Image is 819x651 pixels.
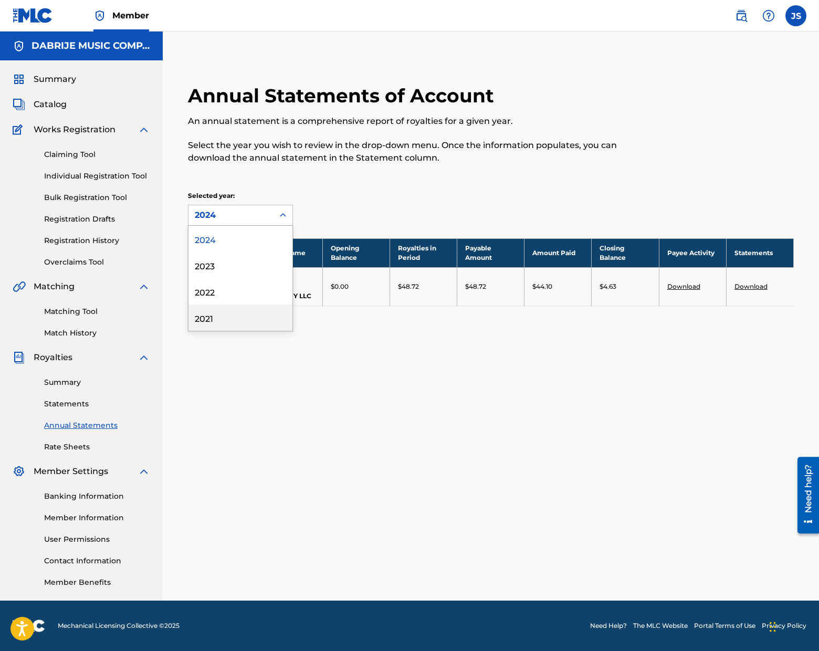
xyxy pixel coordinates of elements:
span: Member Settings [34,465,108,478]
a: Download [734,282,768,290]
a: Rate Sheets [44,442,150,453]
img: Top Rightsholder [93,9,106,22]
img: Works Registration [13,123,26,136]
img: help [762,9,775,22]
img: expand [138,465,150,478]
a: Download [667,282,700,290]
p: $48.72 [465,282,486,291]
img: search [735,9,748,22]
img: Royalties [13,351,25,364]
div: Drag [770,611,776,643]
span: Catalog [34,98,67,111]
a: Member Benefits [44,577,150,588]
a: User Permissions [44,534,150,545]
a: The MLC Website [633,621,688,631]
th: Payable Amount [457,238,524,267]
img: MLC Logo [13,8,53,23]
p: $4.63 [600,282,616,291]
a: Bulk Registration Tool [44,192,150,203]
a: CatalogCatalog [13,98,67,111]
a: Member Information [44,512,150,523]
th: Amount Paid [524,238,592,267]
div: 2024 [195,209,267,222]
span: Summary [34,73,76,86]
div: 2021 [188,304,292,331]
img: Catalog [13,98,25,111]
span: Royalties [34,351,72,364]
a: Matching Tool [44,306,150,317]
span: Mechanical Licensing Collective © 2025 [58,621,180,631]
p: $44.10 [532,282,552,291]
span: Matching [34,280,75,293]
a: Registration Drafts [44,214,150,225]
a: Summary [44,377,150,388]
th: Payee Activity [659,238,726,267]
iframe: Chat Widget [766,601,819,651]
a: Overclaims Tool [44,257,150,268]
a: Banking Information [44,491,150,502]
a: Claiming Tool [44,149,150,160]
a: Contact Information [44,555,150,566]
a: Registration History [44,235,150,246]
a: Statements [44,398,150,409]
p: Selected year: [188,191,293,201]
a: Individual Registration Tool [44,171,150,182]
a: Need Help? [590,621,627,631]
img: expand [138,280,150,293]
h2: Annual Statements of Account [188,84,499,108]
p: Select the year you wish to review in the drop-down menu. Once the information populates, you can... [188,139,655,164]
img: expand [138,351,150,364]
a: Annual Statements [44,420,150,431]
img: logo [13,619,45,632]
img: Summary [13,73,25,86]
div: 2024 [188,226,292,252]
th: Royalties in Period [390,238,457,267]
p: $0.00 [331,282,349,291]
span: Member [112,9,149,22]
a: Portal Terms of Use [694,621,755,631]
p: $48.72 [398,282,419,291]
img: Member Settings [13,465,25,478]
a: Public Search [731,5,752,26]
div: User Menu [785,5,806,26]
th: Opening Balance [322,238,390,267]
a: Privacy Policy [762,621,806,631]
img: Accounts [13,40,25,52]
div: 2023 [188,252,292,278]
th: Closing Balance [592,238,659,267]
div: Help [758,5,779,26]
span: Works Registration [34,123,115,136]
th: Statements [726,238,793,267]
a: Match History [44,328,150,339]
p: An annual statement is a comprehensive report of royalties for a given year. [188,115,655,128]
iframe: Resource Center [790,453,819,538]
img: Matching [13,280,26,293]
a: SummarySummary [13,73,76,86]
h5: DABRIJE MUSIC COMPANY LLC [31,40,150,52]
div: 2022 [188,278,292,304]
img: expand [138,123,150,136]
